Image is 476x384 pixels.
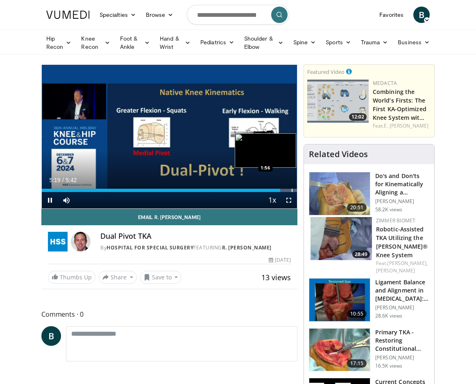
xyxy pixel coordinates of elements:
h3: Primary TKA - Restoring Constitutional Alignment [375,328,429,353]
a: Spine [288,34,321,50]
div: By FEATURING [100,244,291,251]
a: Specialties [95,7,141,23]
a: Browse [141,7,179,23]
a: B [413,7,430,23]
a: Shoulder & Elbow [239,34,288,51]
a: [PERSON_NAME] [376,267,415,274]
a: Knee Recon [76,34,115,51]
h4: Related Videos [309,149,368,159]
a: Hospital for Special Surgery [107,244,193,251]
button: Fullscreen [281,192,297,208]
img: howell_knee_1.png.150x105_q85_crop-smart_upscale.jpg [309,172,370,215]
button: Save to [140,271,182,284]
a: R. [PERSON_NAME] [222,244,272,251]
a: 17:15 Primary TKA - Restoring Constitutional Alignment [PERSON_NAME] 16.5K views [309,328,429,372]
a: Combining the World’s Firsts: The First KA-Optimized Knee System wit… [373,88,426,121]
span: 13 views [261,272,291,282]
video-js: Video Player [42,65,297,208]
h4: Dual Pivot TKA [100,232,291,241]
span: 5:42 [66,177,77,183]
p: 28.6K views [375,313,402,319]
a: 12:02 [307,80,369,123]
span: 17:15 [347,359,367,368]
a: Sports [321,34,356,50]
a: Business [393,34,435,50]
span: / [62,177,64,183]
input: Search topics, interventions [187,5,289,25]
span: 5:19 [49,177,60,183]
h3: Do's and Don'ts for Kinematically Aligning a [MEDICAL_DATA] [375,172,429,197]
a: 28:49 [311,217,372,260]
h3: Ligament Balance and Alignment in [MEDICAL_DATA]: You Must … [375,278,429,303]
a: Thumbs Up [48,271,95,283]
p: 16.5K views [375,363,402,369]
p: [PERSON_NAME] [375,198,429,205]
a: Robotic-Assisted TKA Utilizing the [PERSON_NAME]® Knee System [376,225,428,259]
button: Mute [58,192,75,208]
img: image.jpeg [235,133,296,168]
a: 20:51 Do's and Don'ts for Kinematically Aligning a [MEDICAL_DATA] [PERSON_NAME] 58.2K views [309,172,429,215]
span: 10:55 [347,310,367,318]
a: 10:55 Ligament Balance and Alignment in [MEDICAL_DATA]: You Must … [PERSON_NAME] 28.6K views [309,278,429,322]
a: Zimmer Biomet [376,217,415,224]
p: [PERSON_NAME] [375,304,429,311]
img: Hospital for Special Surgery [48,232,68,251]
img: 6ae2dc31-2d6d-425f-b60a-c0e1990a8dab.150x105_q85_crop-smart_upscale.jpg [309,329,370,371]
p: [PERSON_NAME] [375,354,429,361]
img: 8628d054-67c0-4db7-8e0b-9013710d5e10.150x105_q85_crop-smart_upscale.jpg [311,217,372,260]
a: [PERSON_NAME], [387,260,427,267]
a: Hip Recon [41,34,76,51]
span: 28:49 [352,251,370,258]
div: Feat. [376,260,428,274]
a: Foot & Ankle [115,34,155,51]
span: 20:51 [347,203,367,212]
a: Pediatrics [195,34,239,50]
span: Comments 0 [41,309,297,320]
small: Featured Video [307,68,345,75]
div: Progress Bar [42,189,297,192]
button: Playback Rate [264,192,281,208]
img: aaf1b7f9-f888-4d9f-a252-3ca059a0bd02.150x105_q85_crop-smart_upscale.jpg [307,80,369,123]
div: [DATE] [269,256,291,264]
button: Share [99,271,137,284]
a: Email R. [PERSON_NAME] [41,209,297,225]
div: Feat. [373,122,431,130]
img: Avatar [71,232,91,251]
p: 58.2K views [375,206,402,213]
a: Favorites [374,7,408,23]
button: Pause [42,192,58,208]
img: VuMedi Logo [46,11,90,19]
a: Medacta [373,80,397,87]
a: Hand & Wrist [155,34,195,51]
a: Trauma [356,34,393,50]
a: B [41,326,61,346]
img: 242016_0004_1.png.150x105_q85_crop-smart_upscale.jpg [309,279,370,321]
span: 12:02 [349,113,367,121]
a: E. [PERSON_NAME] [384,122,428,129]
